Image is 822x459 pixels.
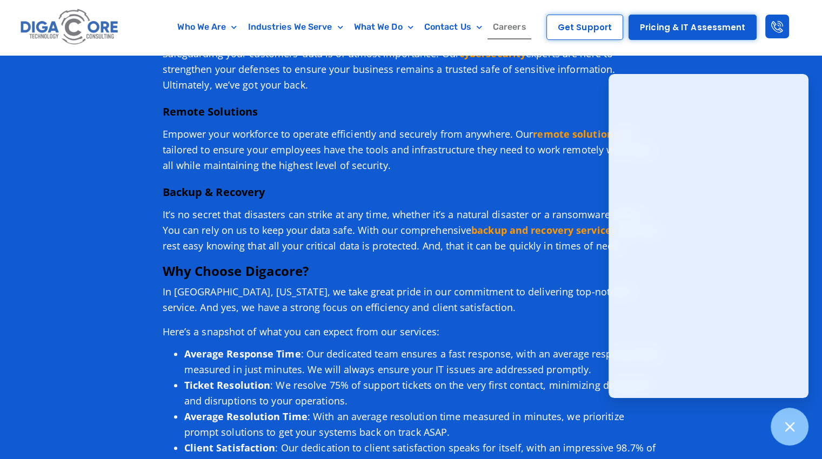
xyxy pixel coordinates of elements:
[184,441,276,454] b: Client Satisfaction
[184,347,658,376] span: : Our dedicated team ensures a fast response, with an average response time measured in just minu...
[163,104,258,119] b: Remote Solutions
[184,379,271,391] b: Ticket Resolution
[471,224,616,237] a: backup and recovery services
[609,74,808,398] iframe: Chatgenie Messenger
[163,262,309,280] b: Why Choose Digacore?
[163,185,265,199] b: Backup & Recovery
[184,410,308,423] b: Average Resolution Time
[184,379,650,407] span: : We resolve 75% of support tickets on the very first contact, minimizing downtime and disruption...
[243,15,349,39] a: Industries We Serve
[558,23,612,31] span: Get Support
[163,325,440,338] span: Here’s a snapshot of what you can expect from our services:
[459,47,526,60] a: cybersecurity
[165,15,539,39] nav: Menu
[487,15,532,39] a: Careers
[533,127,618,140] a: remote solutions
[640,23,745,31] span: Pricing & IT Assessment
[349,15,419,39] a: What We Do
[163,127,653,172] span: Empower your workforce to operate efficiently and securely from anywhere. Our are tailored to ens...
[546,15,623,40] a: Get Support
[184,410,624,438] span: : With an average resolution time measured in minutes, we prioritize prompt solutions to get your...
[18,5,122,49] img: Digacore logo 1
[419,15,487,39] a: Contact Us
[629,15,757,40] a: Pricing & IT Assessment
[163,285,632,314] span: In [GEOGRAPHIC_DATA], [US_STATE], we take great pride in our commitment to delivering top-notch I...
[184,347,301,360] b: Average Response Time
[163,208,658,252] span: It’s no secret that disasters can strike at any time, whether it’s a natural disaster or a ransom...
[172,15,242,39] a: Who We Are
[163,47,616,91] span: Safeguarding your customers’ data is of utmost importance. Our experts are here to strengthen you...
